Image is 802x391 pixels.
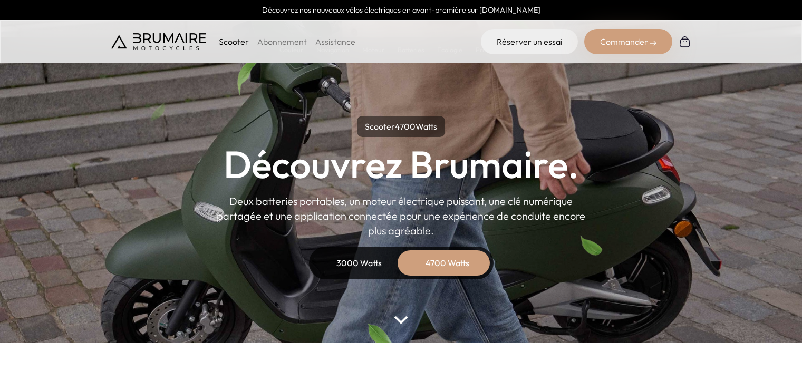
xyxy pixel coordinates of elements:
[257,36,307,47] a: Abonnement
[317,250,401,276] div: 3000 Watts
[679,35,691,48] img: Panier
[405,250,490,276] div: 4700 Watts
[224,145,579,183] h1: Découvrez Brumaire.
[584,29,672,54] div: Commander
[481,29,578,54] a: Réserver un essai
[315,36,355,47] a: Assistance
[111,33,206,50] img: Brumaire Motocycles
[394,316,408,324] img: arrow-bottom.png
[395,121,416,132] span: 4700
[217,194,586,238] p: Deux batteries portables, un moteur électrique puissant, une clé numérique partagée et une applic...
[650,40,656,46] img: right-arrow-2.png
[219,35,249,48] p: Scooter
[357,116,445,137] p: Scooter Watts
